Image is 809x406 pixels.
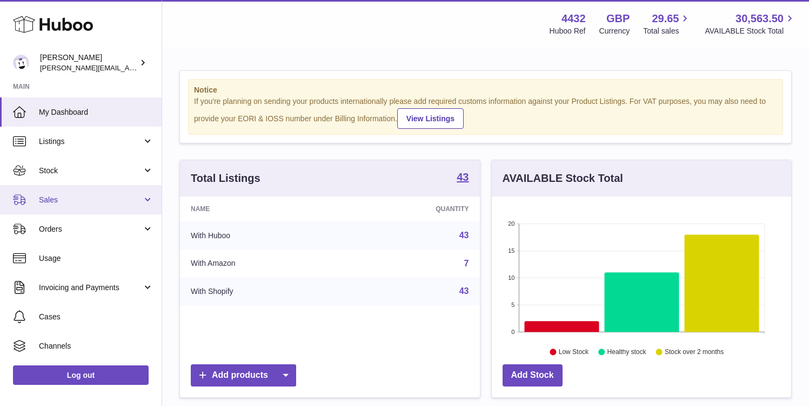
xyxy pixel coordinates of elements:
[39,166,142,176] span: Stock
[40,53,137,73] div: [PERSON_NAME]
[705,26,796,36] span: AVAILABLE Stock Total
[503,171,623,186] h3: AVAILABLE Stock Total
[39,283,142,293] span: Invoicing and Payments
[39,253,153,264] span: Usage
[606,11,630,26] strong: GBP
[558,348,589,356] text: Low Stock
[599,26,630,36] div: Currency
[511,329,514,335] text: 0
[180,277,344,305] td: With Shopify
[705,11,796,36] a: 30,563.50 AVAILABLE Stock Total
[180,197,344,221] th: Name
[397,108,464,129] a: View Listings
[39,224,142,234] span: Orders
[180,250,344,278] td: With Amazon
[13,365,149,385] a: Log out
[40,63,217,72] span: [PERSON_NAME][EMAIL_ADDRESS][DOMAIN_NAME]
[550,26,586,36] div: Huboo Ref
[180,221,344,250] td: With Huboo
[508,247,514,254] text: 15
[665,348,724,356] text: Stock over 2 months
[194,96,777,129] div: If you're planning on sending your products internationally please add required customs informati...
[457,172,469,182] strong: 43
[652,11,679,26] span: 29.65
[191,171,260,186] h3: Total Listings
[194,85,777,95] strong: Notice
[39,312,153,322] span: Cases
[508,220,514,227] text: 20
[607,348,646,356] text: Healthy stock
[736,11,784,26] span: 30,563.50
[457,172,469,185] a: 43
[459,286,469,296] a: 43
[39,136,142,147] span: Listings
[191,364,296,387] a: Add products
[511,302,514,308] text: 5
[344,197,479,221] th: Quantity
[39,107,153,117] span: My Dashboard
[643,26,691,36] span: Total sales
[39,341,153,351] span: Channels
[464,259,469,268] a: 7
[39,195,142,205] span: Sales
[503,364,563,387] a: Add Stock
[508,274,514,281] text: 10
[459,231,469,240] a: 43
[13,55,29,71] img: akhil@amalachai.com
[643,11,691,36] a: 29.65 Total sales
[561,11,586,26] strong: 4432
